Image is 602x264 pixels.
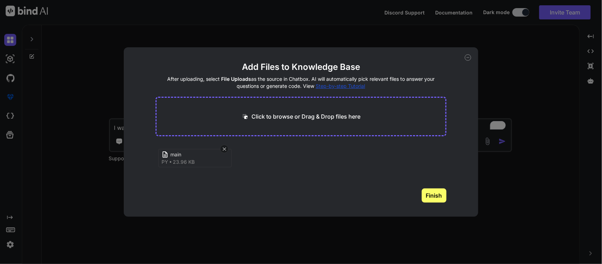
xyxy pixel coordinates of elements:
h4: After uploading, select as the source in Chatbox. AI will automatically pick relevant files to an... [156,76,446,90]
button: Finish [422,188,446,203]
h2: Add Files to Knowledge Base [156,61,446,73]
span: 23.96 KB [173,158,195,166]
span: main [170,151,227,158]
span: Step-by-step Tutorial [316,83,365,89]
span: py [162,158,168,166]
p: Click to browse or Drag & Drop files here [252,112,361,121]
span: File Uploads [221,76,251,82]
